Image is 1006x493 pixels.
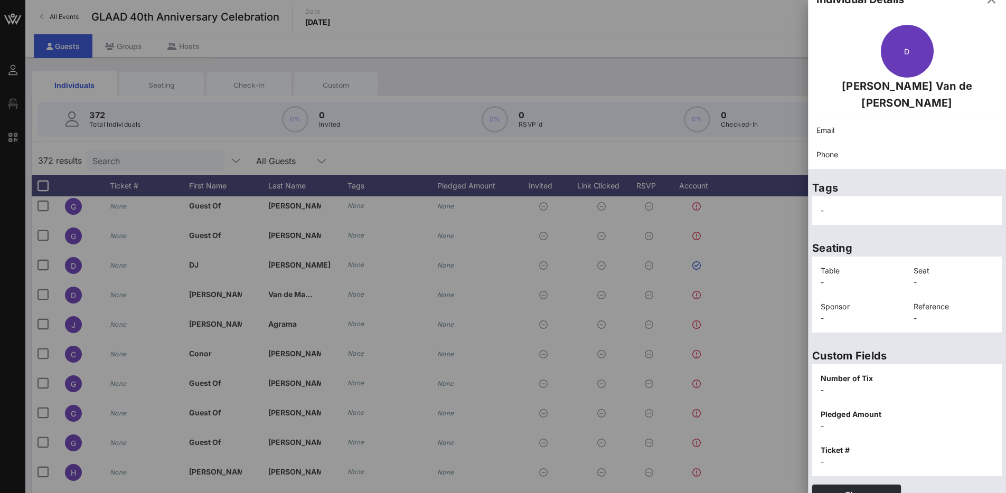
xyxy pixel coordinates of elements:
[821,456,993,468] p: -
[904,47,909,56] span: D
[812,240,1002,257] p: Seating
[821,277,901,288] p: -
[821,444,993,456] p: Ticket #
[821,206,824,215] span: -
[821,301,901,312] p: Sponsor
[816,78,998,111] p: [PERSON_NAME] Van de [PERSON_NAME]
[812,179,1002,196] p: Tags
[821,384,993,396] p: -
[914,312,994,324] p: -
[816,149,998,160] p: Phone
[816,125,998,136] p: Email
[914,301,994,312] p: Reference
[821,420,993,432] p: -
[821,409,993,420] p: Pledged Amount
[821,373,993,384] p: Number of Tix
[821,265,901,277] p: Table
[821,312,901,324] p: -
[914,277,994,288] p: -
[914,265,994,277] p: Seat
[812,347,1002,364] p: Custom Fields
